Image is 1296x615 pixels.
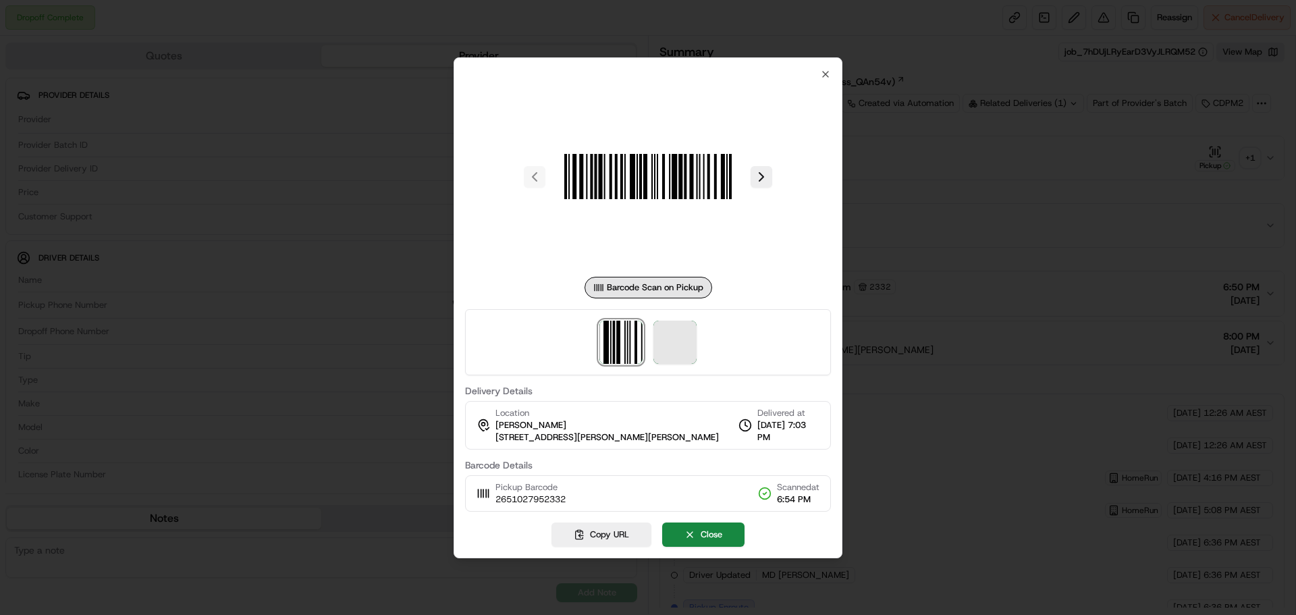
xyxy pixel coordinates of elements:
[777,493,819,506] span: 6:54 PM
[495,407,529,419] span: Location
[585,277,712,298] div: Barcode Scan on Pickup
[495,431,719,444] span: [STREET_ADDRESS][PERSON_NAME][PERSON_NAME]
[465,460,831,470] label: Barcode Details
[662,523,745,547] button: Close
[599,321,643,364] img: barcode_scan_on_pickup image
[495,419,566,431] span: [PERSON_NAME]
[777,481,819,493] span: Scanned at
[495,481,566,493] span: Pickup Barcode
[465,386,831,396] label: Delivery Details
[495,493,566,506] span: 2651027952332
[757,419,819,444] span: [DATE] 7:03 PM
[551,523,651,547] button: Copy URL
[757,407,819,419] span: Delivered at
[551,80,745,274] img: barcode_scan_on_pickup image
